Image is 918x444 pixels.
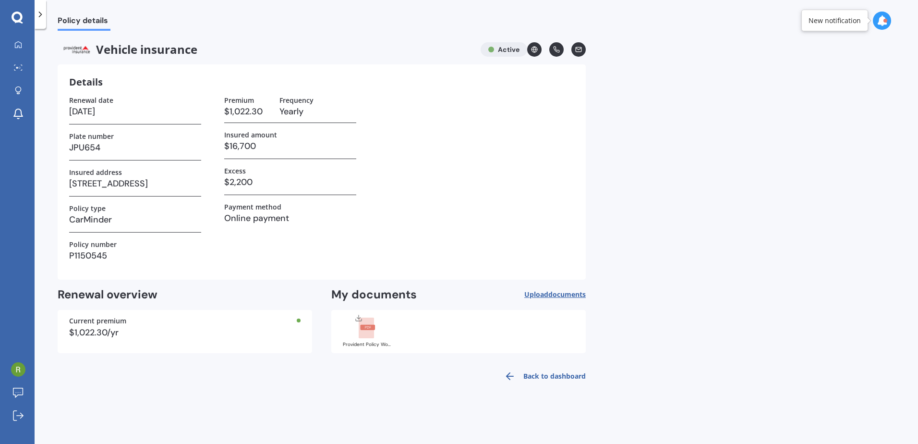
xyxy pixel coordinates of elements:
label: Insured address [69,168,122,176]
h2: My documents [331,287,417,302]
button: Uploaddocuments [524,287,586,302]
label: Excess [224,167,246,175]
label: Frequency [279,96,314,104]
h3: [DATE] [69,104,201,119]
h3: $2,200 [224,175,356,189]
h3: $16,700 [224,139,356,153]
a: Back to dashboard [498,365,586,388]
label: Plate number [69,132,114,140]
label: Renewal date [69,96,113,104]
span: Vehicle insurance [58,42,473,57]
span: Upload [524,291,586,298]
img: ACg8ocJxARFd5txZRd9QkWnVUaYV8MlX3SvKW--lCf2rUmqa=s96-c [11,362,25,377]
span: Policy details [58,16,110,29]
label: Policy number [69,240,117,248]
div: $1,022.30/yr [69,328,301,337]
h3: Yearly [279,104,356,119]
h3: JPU654 [69,140,201,155]
label: Insured amount [224,131,277,139]
h3: P1150545 [69,248,201,263]
div: Current premium [69,318,301,324]
div: Provident Policy Wording.pdf [343,342,391,347]
h3: Online payment [224,211,356,225]
img: Provident.png [58,42,96,57]
label: Policy type [69,204,106,212]
label: Payment method [224,203,281,211]
h2: Renewal overview [58,287,312,302]
span: documents [548,290,586,299]
h3: $1,022.30 [224,104,272,119]
h3: [STREET_ADDRESS] [69,176,201,191]
h3: CarMinder [69,212,201,227]
div: New notification [809,16,861,25]
h3: Details [69,76,103,88]
label: Premium [224,96,254,104]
